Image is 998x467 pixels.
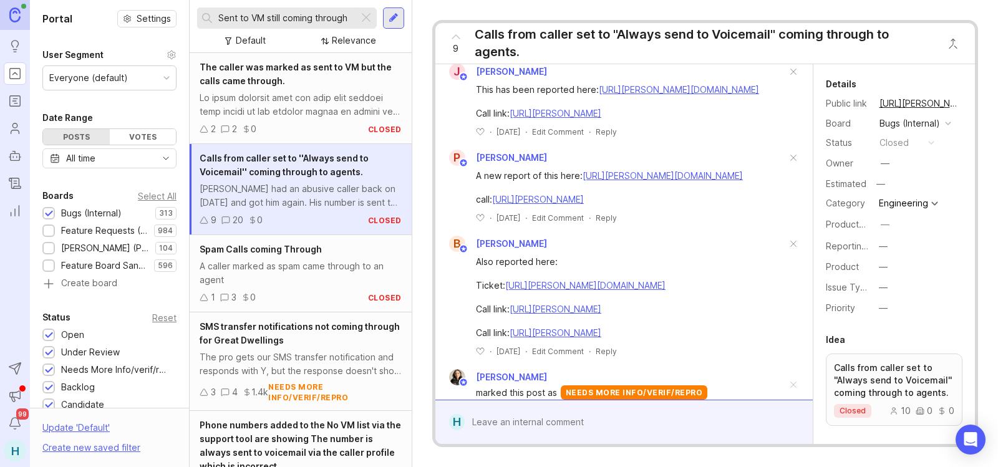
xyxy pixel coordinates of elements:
button: Send to Autopilot [4,357,26,380]
time: [DATE] [497,213,520,223]
div: Under Review [61,345,120,359]
span: [PERSON_NAME] [476,152,547,163]
div: 0 [251,122,256,136]
div: [PERSON_NAME] (Public) [61,241,149,255]
label: Reporting Team [826,241,893,251]
p: 313 [159,208,173,218]
p: 104 [159,243,173,253]
div: Edit Comment [532,346,584,357]
span: marked this post as [476,386,557,400]
div: 2 [232,122,237,136]
div: Calls from caller set to ''Always send to Voicemail'' coming through to agents. [475,26,934,60]
div: Open [61,328,84,342]
p: 984 [158,226,173,236]
div: — [879,260,888,274]
img: Canny Home [9,7,21,22]
div: Category [826,196,870,210]
div: call: [476,193,787,206]
a: Create board [42,279,177,290]
img: member badge [458,244,468,254]
div: Reply [596,127,617,137]
div: Board [826,117,870,130]
div: 3 [211,385,216,399]
label: Issue Type [826,282,871,292]
div: Select All [138,193,177,200]
span: [PERSON_NAME] [476,66,547,77]
div: · [525,213,527,223]
div: Votes [110,129,177,145]
a: [URL][PERSON_NAME] [510,108,601,118]
div: · [589,213,591,223]
div: B [449,236,465,252]
div: closed [368,215,402,226]
div: 2 [211,122,216,136]
a: Calls from caller set to ''Always send to Voicemail'' coming through to agents.closed1000 [826,354,963,426]
a: Reporting [4,200,26,222]
div: Candidate [61,398,104,412]
div: Bugs (Internal) [61,206,122,220]
div: All time [66,152,95,165]
button: Close button [941,31,966,56]
div: · [490,127,492,137]
img: member badge [458,158,468,168]
a: P[PERSON_NAME] [442,150,547,166]
div: Engineering [879,199,928,208]
label: Priority [826,302,855,313]
div: Call link: [476,302,787,316]
span: [PERSON_NAME] [476,238,547,249]
span: Calls from caller set to ''Always send to Voicemail'' coming through to agents. [200,153,369,177]
span: 9 [453,42,458,55]
div: 1 [211,291,215,304]
span: Settings [137,12,171,25]
span: Spam Calls coming Through [200,244,322,254]
span: The caller was marked as sent to VM but the calls came through. [200,62,392,86]
a: Calls from caller set to ''Always send to Voicemail'' coming through to agents.[PERSON_NAME] had ... [190,144,412,235]
div: needs more info/verif/repro [561,385,708,400]
div: Status [42,310,70,325]
div: Edit Comment [532,213,584,223]
a: [URL][PERSON_NAME] [510,304,601,314]
span: closed [840,406,866,416]
div: Default [236,34,266,47]
div: 4 [232,385,238,399]
a: Ysabelle Eugenio[PERSON_NAME] [442,369,551,385]
div: — [873,176,889,192]
div: Boards [42,188,74,203]
label: ProductboardID [826,219,892,229]
div: — [881,218,889,231]
a: Autopilot [4,145,26,167]
button: Announcements [4,385,26,407]
input: Search... [218,11,354,25]
time: [DATE] [497,347,520,356]
div: A caller marked as spam came through to an agent [200,259,402,287]
div: · [490,346,492,357]
a: SMS transfer notifications not coming through for Great DwellingsThe pro gets our SMS transfer no... [190,312,412,411]
div: P [449,150,465,166]
p: Calls from caller set to ''Always send to Voicemail'' coming through to agents. [834,362,955,399]
div: H [449,414,465,430]
div: closed [368,292,402,303]
div: closed [879,136,909,150]
div: 3 [231,291,236,304]
div: · [490,213,492,223]
div: J [449,64,465,80]
div: — [881,156,889,170]
div: Needs More Info/verif/repro [61,363,170,377]
label: Product [826,261,859,272]
div: Details [826,77,856,92]
div: Update ' Default ' [42,421,110,441]
div: The pro gets our SMS transfer notification and responds with Y, but the response doesn't show up ... [200,350,402,378]
div: Idea [826,332,845,347]
p: 596 [158,261,173,271]
div: Also reported here: [476,255,787,269]
div: · [589,127,591,137]
div: 0 [937,407,954,415]
div: Posts [43,129,110,145]
div: H [4,440,26,462]
div: Call link: [476,326,787,340]
span: 99 [16,408,29,420]
div: A new report of this here: [476,169,787,183]
img: member badge [458,378,468,387]
a: [URL][PERSON_NAME] [510,327,601,338]
div: 9 [211,213,216,227]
